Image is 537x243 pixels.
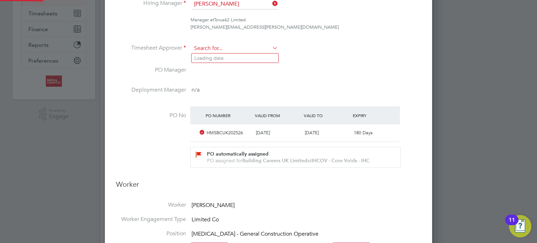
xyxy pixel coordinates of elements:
label: PO No [116,112,186,119]
div: Valid To [302,109,351,122]
div: [PERSON_NAME][EMAIL_ADDRESS][PERSON_NAME][DOMAIN_NAME] [191,24,421,31]
div: 180 Days [351,127,400,139]
b: PO automatically assigned [207,151,268,157]
label: Worker [116,201,186,209]
span: Limited Co [192,216,219,223]
span: [PERSON_NAME] [192,202,235,209]
span: [MEDICAL_DATA] - General Construction Operative [192,230,318,237]
label: Worker Engagement Type [116,216,186,223]
h3: Worker [116,180,421,194]
div: [DATE] [302,127,351,139]
span: Manager at [191,17,214,23]
b: IHCOV - Core Voids - IHC [312,158,370,164]
label: Deployment Manager [116,86,186,94]
label: PO Manager [116,66,186,74]
div: Expiry [351,109,400,122]
div: [DATE] [253,127,302,139]
button: Open Resource Center, 11 new notifications [509,215,531,237]
label: Position [116,230,186,237]
div: PO Number [204,109,253,122]
li: Loading data [192,53,278,63]
div: 11 [509,220,515,229]
span: n/a [192,86,200,93]
span: Torus62 Limited [214,17,246,23]
div: HMSBCUK202526 [204,127,253,139]
div: PO assigned for at [207,157,392,164]
input: Search for... [192,43,278,54]
div: Valid From [253,109,302,122]
label: Timesheet Approver [116,44,186,52]
b: Building Careers UK Limited [242,158,307,164]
